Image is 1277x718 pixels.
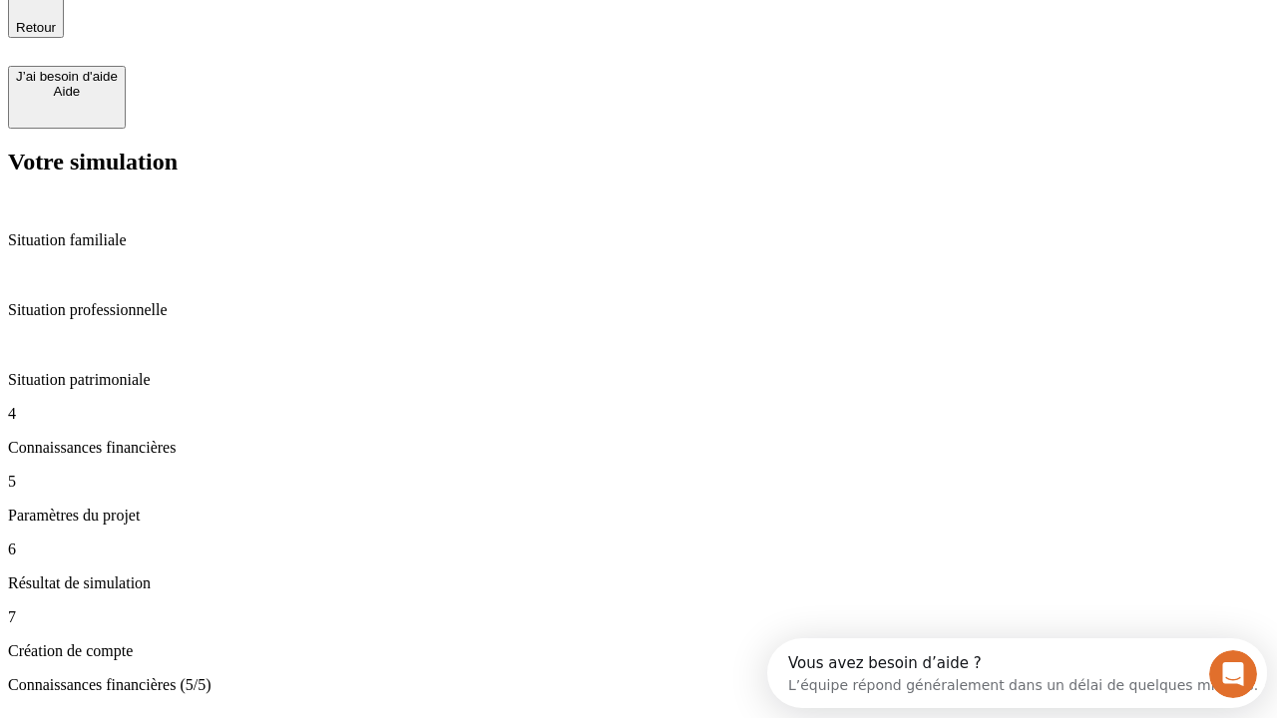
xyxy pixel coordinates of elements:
div: L’équipe répond généralement dans un délai de quelques minutes. [21,33,491,54]
div: Ouvrir le Messenger Intercom [8,8,550,63]
p: Situation familiale [8,231,1269,249]
span: Retour [16,20,56,35]
p: Paramètres du projet [8,507,1269,525]
iframe: Intercom live chat [1209,650,1257,698]
p: Connaissances financières (5/5) [8,676,1269,694]
p: Création de compte [8,642,1269,660]
div: Aide [16,84,118,99]
p: Situation professionnelle [8,301,1269,319]
p: Résultat de simulation [8,574,1269,592]
p: 5 [8,473,1269,491]
div: J’ai besoin d'aide [16,69,118,84]
h2: Votre simulation [8,149,1269,176]
iframe: Intercom live chat discovery launcher [767,638,1267,708]
button: J’ai besoin d'aideAide [8,66,126,129]
p: 4 [8,405,1269,423]
p: 7 [8,608,1269,626]
p: Connaissances financières [8,439,1269,457]
p: Situation patrimoniale [8,371,1269,389]
div: Vous avez besoin d’aide ? [21,17,491,33]
p: 6 [8,540,1269,558]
